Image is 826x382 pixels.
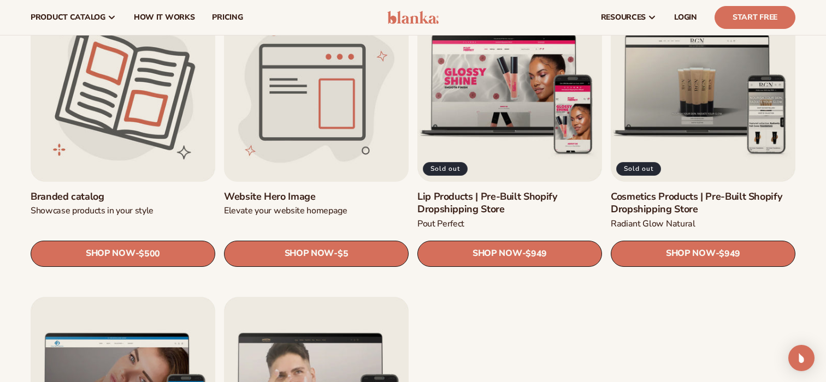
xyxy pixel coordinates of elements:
[338,248,348,259] span: $5
[601,13,646,22] span: resources
[719,248,740,259] span: $949
[417,190,602,216] a: Lip Products | Pre-Built Shopify Dropshipping Store
[611,240,795,266] a: SHOP NOW- $949
[31,240,215,266] a: SHOP NOW- $500
[666,248,715,259] span: SHOP NOW
[715,6,795,29] a: Start Free
[788,345,815,371] div: Open Intercom Messenger
[473,248,522,259] span: SHOP NOW
[526,248,547,259] span: $949
[285,248,334,259] span: SHOP NOW
[139,248,160,259] span: $500
[31,190,215,203] a: Branded catalog
[674,13,697,22] span: LOGIN
[224,190,409,203] a: Website Hero Image
[212,13,243,22] span: pricing
[387,11,439,24] img: logo
[417,240,602,266] a: SHOP NOW- $949
[611,190,795,216] a: Cosmetics Products | Pre-Built Shopify Dropshipping Store
[224,240,409,266] a: SHOP NOW- $5
[86,248,135,259] span: SHOP NOW
[134,13,195,22] span: How It Works
[31,13,105,22] span: product catalog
